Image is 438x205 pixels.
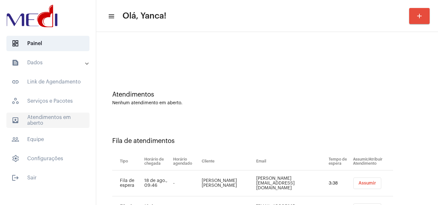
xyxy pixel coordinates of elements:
mat-icon: sidenav icon [12,116,19,124]
mat-chip-list: selection [353,177,393,189]
mat-icon: add [416,12,423,20]
th: Horário de chegada [143,153,172,170]
mat-icon: sidenav icon [12,59,19,67]
td: 3:38 [327,170,351,196]
th: Assumir/Atribuir Atendimento [351,153,393,170]
span: sidenav icon [12,155,19,162]
span: Painel [6,36,89,51]
th: Tempo de espera [327,153,351,170]
mat-icon: sidenav icon [12,174,19,182]
span: Assumir [358,181,376,185]
td: [PERSON_NAME] [PERSON_NAME] [200,170,255,196]
div: Nenhum atendimento em aberto. [112,101,422,106]
td: - [172,170,200,196]
th: Tipo [112,153,143,170]
td: [PERSON_NAME][EMAIL_ADDRESS][DOMAIN_NAME] [255,170,327,196]
mat-icon: sidenav icon [12,78,19,86]
span: Sair [6,170,89,185]
div: Atendimentos [112,91,422,98]
span: sidenav icon [12,40,19,47]
span: Link de Agendamento [6,74,89,90]
mat-expansion-panel-header: sidenav iconDados [4,55,96,70]
span: Configurações [6,151,89,166]
span: Equipe [6,132,89,147]
td: Fila de espera [112,170,143,196]
div: Fila de atendimentos [112,138,422,145]
button: Assumir [353,177,381,189]
th: Horário agendado [172,153,200,170]
th: Email [255,153,327,170]
img: d3a1b5fa-500b-b90f-5a1c-719c20e9830b.png [5,3,59,29]
mat-panel-title: Dados [12,59,86,67]
td: 18 de ago., 09:46 [143,170,172,196]
span: Olá, Yanca! [122,11,166,21]
span: sidenav icon [12,97,19,105]
th: Cliente [200,153,255,170]
span: Atendimentos em aberto [6,113,89,128]
span: Serviços e Pacotes [6,93,89,109]
mat-icon: sidenav icon [108,12,114,20]
mat-icon: sidenav icon [12,136,19,143]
